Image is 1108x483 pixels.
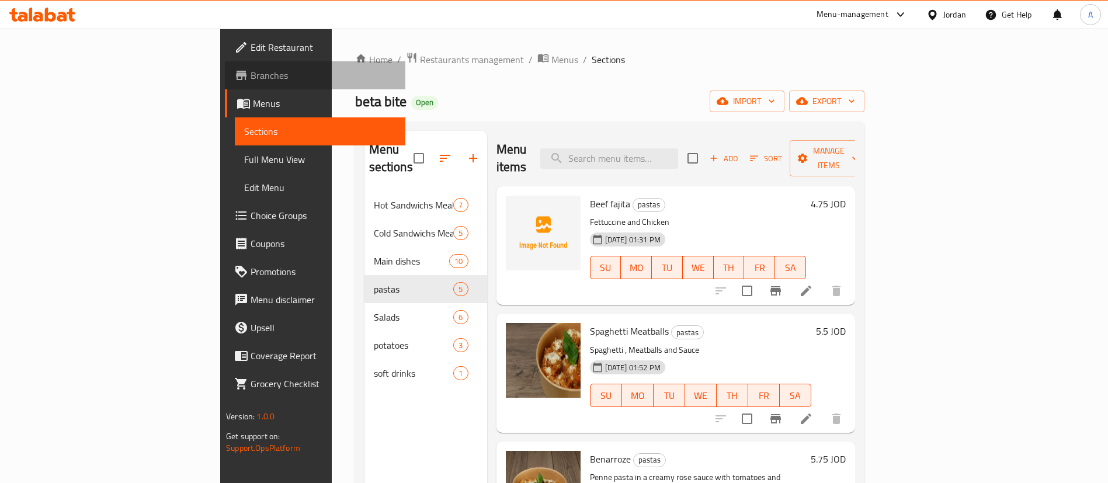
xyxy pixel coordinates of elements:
[540,148,678,169] input: search
[735,279,759,303] span: Select to update
[420,53,524,67] span: Restaurants management
[595,259,617,276] span: SU
[374,282,454,296] span: pastas
[454,368,467,379] span: 1
[374,338,454,352] span: potatoes
[251,321,396,335] span: Upsell
[1088,8,1093,21] span: A
[600,234,665,245] span: [DATE] 01:31 PM
[633,198,665,212] div: pastas
[454,228,467,239] span: 5
[592,53,625,67] span: Sections
[784,387,807,404] span: SA
[225,89,405,117] a: Menus
[687,259,709,276] span: WE
[657,259,678,276] span: TU
[748,384,780,407] button: FR
[721,387,744,404] span: TH
[364,247,487,275] div: Main dishes10
[244,124,396,138] span: Sections
[225,33,405,61] a: Edit Restaurant
[529,53,533,67] li: /
[355,88,407,114] span: beta bite
[750,152,782,165] span: Sort
[671,325,704,339] div: pastas
[798,94,855,109] span: export
[454,200,467,211] span: 7
[600,362,665,373] span: [DATE] 01:52 PM
[364,275,487,303] div: pastas5
[459,144,487,172] button: Add section
[799,284,813,298] a: Edit menu item
[374,310,454,324] div: Salads
[244,152,396,166] span: Full Menu View
[735,406,759,431] span: Select to update
[718,259,740,276] span: TH
[762,277,790,305] button: Branch-specific-item
[364,359,487,387] div: soft drinks1
[225,370,405,398] a: Grocery Checklist
[762,405,790,433] button: Branch-specific-item
[225,342,405,370] a: Coverage Report
[595,387,617,404] span: SU
[454,340,467,351] span: 3
[374,226,454,240] div: Cold Sandwichs Meals
[226,409,255,424] span: Version:
[680,146,705,171] span: Select section
[251,209,396,223] span: Choice Groups
[789,91,864,112] button: export
[235,173,405,201] a: Edit Menu
[817,8,888,22] div: Menu-management
[406,52,524,67] a: Restaurants management
[685,384,717,407] button: WE
[621,256,652,279] button: MO
[780,259,801,276] span: SA
[753,387,775,404] span: FR
[453,366,468,380] div: items
[690,387,712,404] span: WE
[453,310,468,324] div: items
[672,326,703,339] span: pastas
[449,254,468,268] div: items
[496,141,527,176] h2: Menu items
[225,314,405,342] a: Upsell
[634,453,665,467] span: pastas
[453,338,468,352] div: items
[799,144,859,173] span: Manage items
[747,150,785,168] button: Sort
[431,144,459,172] span: Sort sections
[551,53,578,67] span: Menus
[590,215,806,230] p: Fettuccine and Chicken
[374,254,450,268] span: Main dishes
[816,323,846,339] h6: 5.5 JOD
[537,52,578,67] a: Menus
[708,152,739,165] span: Add
[822,405,850,433] button: delete
[943,8,966,21] div: Jordan
[652,256,683,279] button: TU
[749,259,770,276] span: FR
[225,286,405,314] a: Menu disclaimer
[253,96,396,110] span: Menus
[454,284,467,295] span: 5
[590,256,621,279] button: SU
[454,312,467,323] span: 6
[654,384,685,407] button: TU
[225,230,405,258] a: Coupons
[717,384,748,407] button: TH
[251,377,396,391] span: Grocery Checklist
[799,412,813,426] a: Edit menu item
[374,366,454,380] span: soft drinks
[719,94,775,109] span: import
[374,198,454,212] span: Hot Sandwichs Meals
[235,117,405,145] a: Sections
[633,198,665,211] span: pastas
[226,440,300,456] a: Support.OpsPlatform
[364,331,487,359] div: potatoes3
[364,191,487,219] div: Hot Sandwichs Meals7
[705,150,742,168] span: Add item
[225,201,405,230] a: Choice Groups
[590,450,631,468] span: Benarroze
